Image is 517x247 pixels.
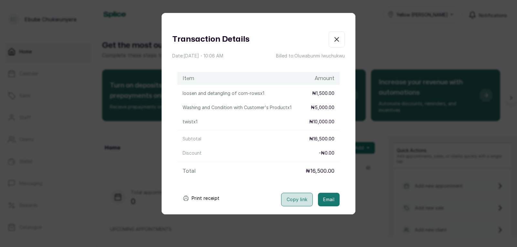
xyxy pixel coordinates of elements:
h1: Amount [315,75,334,82]
button: Copy link [281,193,313,206]
p: ₦5,000.00 [311,104,334,111]
p: - ₦0.00 [319,150,334,156]
p: Discount [183,150,202,156]
p: loosen and detangling of corn-rows x 1 [183,90,264,97]
p: twist x 1 [183,118,197,125]
p: Subtotal [183,136,201,142]
button: Print receipt [177,192,225,205]
p: ₦1,500.00 [312,90,334,97]
p: ₦16,500.00 [306,167,334,175]
button: Email [318,193,340,206]
p: Total [183,167,195,175]
h1: Transaction Details [172,34,249,45]
p: Date: [DATE] ・ 10:06 AM [172,53,223,59]
p: Billed to: Oluwabunmi Iwuchukwu [276,53,345,59]
p: ₦10,000.00 [309,118,334,125]
p: ₦16,500.00 [309,136,334,142]
p: Washing and Condition with Customer's Product x 1 [183,104,291,111]
h1: Item [183,75,194,82]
